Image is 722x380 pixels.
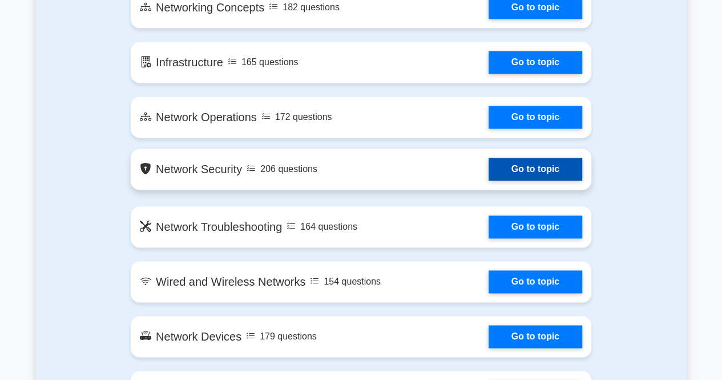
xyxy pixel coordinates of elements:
[489,215,582,238] a: Go to topic
[489,158,582,181] a: Go to topic
[489,106,582,129] a: Go to topic
[489,51,582,74] a: Go to topic
[489,270,582,293] a: Go to topic
[489,325,582,348] a: Go to topic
